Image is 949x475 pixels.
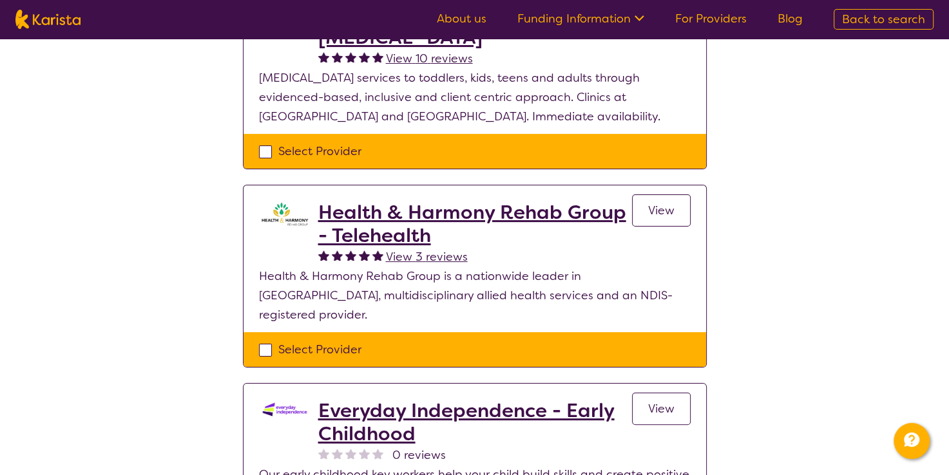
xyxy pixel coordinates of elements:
[345,51,356,62] img: fullstar
[259,201,311,227] img: ztak9tblhgtrn1fit8ap.png
[894,423,930,459] button: Channel Menu
[332,51,343,62] img: fullstar
[332,250,343,261] img: fullstar
[318,448,329,459] img: nonereviewstar
[372,51,383,62] img: fullstar
[386,49,473,68] a: View 10 reviews
[392,445,446,465] span: 0 reviews
[259,399,311,420] img: kdssqoqrr0tfqzmv8ac0.png
[318,399,632,445] a: Everyday Independence - Early Childhood
[345,448,356,459] img: nonereviewstar
[332,448,343,459] img: nonereviewstar
[318,201,632,247] a: Health & Harmony Rehab Group - Telehealth
[632,393,691,425] a: View
[259,68,691,126] p: [MEDICAL_DATA] services to toddlers, kids, teens and adults through evidenced-based, inclusive an...
[345,250,356,261] img: fullstar
[648,203,675,218] span: View
[778,11,803,26] a: Blog
[318,250,329,261] img: fullstar
[359,448,370,459] img: nonereviewstar
[632,194,691,227] a: View
[517,11,644,26] a: Funding Information
[675,11,747,26] a: For Providers
[318,3,632,49] a: Posity Telehealth - [MEDICAL_DATA]
[318,51,329,62] img: fullstar
[359,250,370,261] img: fullstar
[372,448,383,459] img: nonereviewstar
[437,11,486,26] a: About us
[359,51,370,62] img: fullstar
[386,247,468,266] a: View 3 reviews
[648,401,675,416] span: View
[259,266,691,324] p: Health & Harmony Rehab Group is a nationwide leader in [GEOGRAPHIC_DATA], multidisciplinary allie...
[834,9,934,30] a: Back to search
[386,51,473,66] span: View 10 reviews
[15,10,81,29] img: Karista logo
[842,12,925,27] span: Back to search
[386,249,468,265] span: View 3 reviews
[372,250,383,261] img: fullstar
